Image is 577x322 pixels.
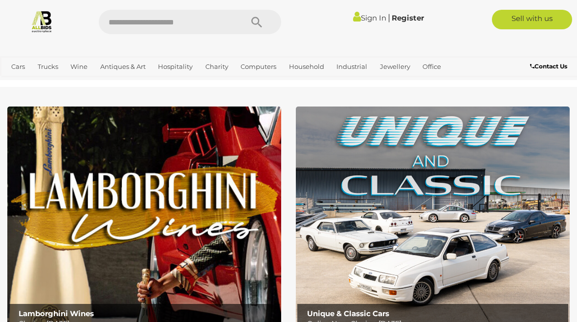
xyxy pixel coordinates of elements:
[530,63,567,70] b: Contact Us
[285,59,328,75] a: Household
[530,61,570,72] a: Contact Us
[7,59,29,75] a: Cars
[492,10,572,29] a: Sell with us
[154,59,197,75] a: Hospitality
[388,12,390,23] span: |
[7,75,35,91] a: Sports
[333,59,371,75] a: Industrial
[96,59,150,75] a: Antiques & Art
[307,309,389,318] b: Unique & Classic Cars
[419,59,445,75] a: Office
[34,59,62,75] a: Trucks
[237,59,280,75] a: Computers
[376,59,414,75] a: Jewellery
[201,59,232,75] a: Charity
[353,13,386,22] a: Sign In
[392,13,424,22] a: Register
[67,59,91,75] a: Wine
[19,309,94,318] b: Lamborghini Wines
[232,10,281,34] button: Search
[40,75,117,91] a: [GEOGRAPHIC_DATA]
[30,10,53,33] img: Allbids.com.au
